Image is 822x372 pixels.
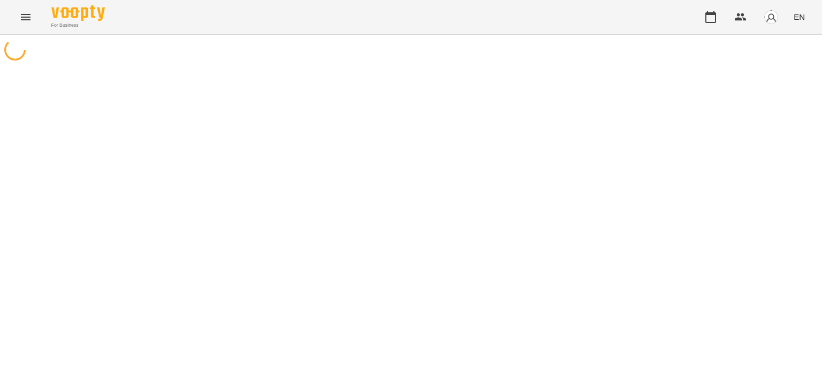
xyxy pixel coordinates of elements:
[789,7,809,27] button: EN
[51,22,105,29] span: For Business
[51,5,105,21] img: Voopty Logo
[764,10,779,25] img: avatar_s.png
[794,11,805,22] span: EN
[13,4,39,30] button: Menu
